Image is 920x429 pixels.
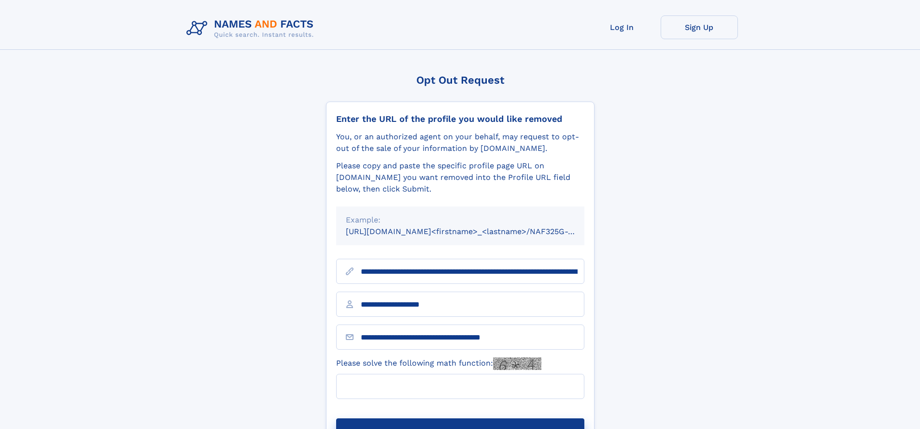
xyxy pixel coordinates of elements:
[336,160,584,195] div: Please copy and paste the specific profile page URL on [DOMAIN_NAME] you want removed into the Pr...
[346,227,603,236] small: [URL][DOMAIN_NAME]<firstname>_<lastname>/NAF325G-xxxxxxxx
[336,131,584,154] div: You, or an authorized agent on your behalf, may request to opt-out of the sale of your informatio...
[326,74,594,86] div: Opt Out Request
[183,15,322,42] img: Logo Names and Facts
[336,357,541,370] label: Please solve the following math function:
[661,15,738,39] a: Sign Up
[336,114,584,124] div: Enter the URL of the profile you would like removed
[346,214,575,226] div: Example:
[583,15,661,39] a: Log In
